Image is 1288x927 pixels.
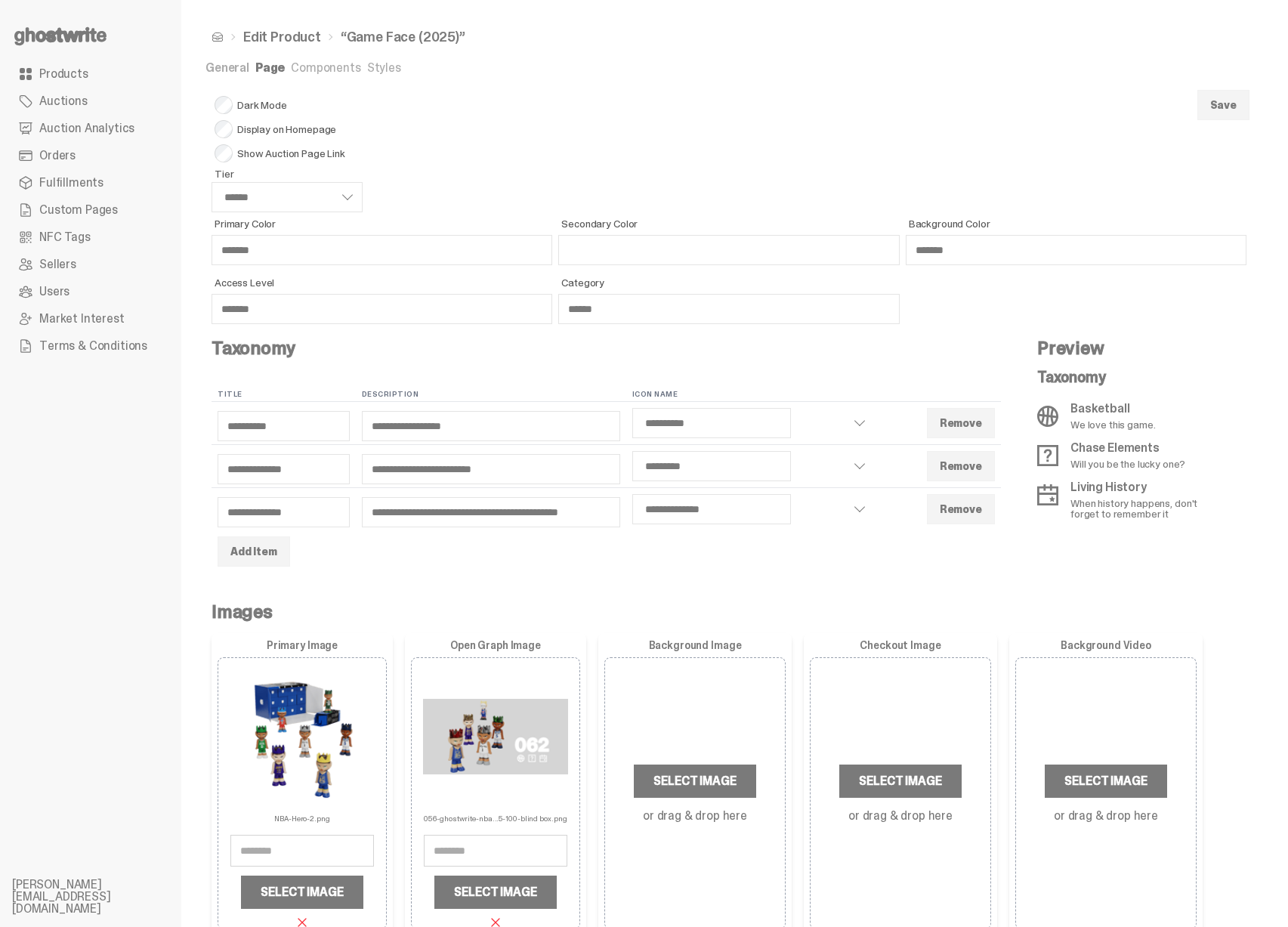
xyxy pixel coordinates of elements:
p: Will you be the lucky one? [1070,459,1185,469]
a: Custom Pages [12,196,169,224]
span: Category [561,277,899,288]
span: Show Auction Page Link [215,144,363,162]
a: Users [12,278,169,305]
input: Background Color [906,235,1246,265]
button: Remove [927,408,995,438]
span: NFC Tags [39,231,91,243]
span: Products [39,68,88,80]
span: Market Interest [39,313,125,325]
a: Edit Product [243,30,321,44]
span: Background Color [909,218,1246,229]
span: Terms & Conditions [39,340,147,352]
label: or drag & drop here [643,810,747,822]
span: Auctions [39,95,88,107]
span: Tier [215,168,363,179]
a: Products [12,60,169,88]
a: Auction Analytics [12,115,169,142]
th: Title [212,388,356,402]
h4: Images [212,603,1246,621]
label: Background Image [604,639,786,651]
p: Living History [1070,481,1222,493]
span: Secondary Color [561,218,899,229]
img: 056-ghostwrite-nba-game-face-2025-100-blind%20box.png [423,664,568,809]
a: Terms & Conditions [12,332,169,360]
button: Remove [927,494,995,524]
a: Fulfillments [12,169,169,196]
span: Display on Homepage [215,120,363,138]
h4: Taxonomy [212,339,1001,357]
p: Chase Elements [1070,442,1185,454]
a: General [205,60,249,76]
p: We love this game. [1070,419,1155,430]
a: Styles [367,60,401,76]
p: Taxonomy [1037,369,1222,385]
p: When history happens, don't forget to remember it [1070,498,1222,519]
a: NFC Tags [12,224,169,251]
p: 056-ghostwrite-nba...5-100-blind box.png [424,809,567,823]
select: Tier [212,182,363,212]
a: Sellers [12,251,169,278]
label: or drag & drop here [848,810,953,822]
a: Page [255,60,285,76]
li: [PERSON_NAME][EMAIL_ADDRESS][DOMAIN_NAME] [12,879,193,915]
label: Select Image [839,765,961,798]
button: Remove [927,451,995,481]
input: Access Level [212,294,552,324]
label: Select Image [241,876,363,909]
a: Auctions [12,88,169,115]
input: Display on Homepage [215,120,233,138]
th: Description [356,388,626,402]
span: Access Level [215,277,552,288]
a: Components [291,60,360,76]
input: Show Auction Page Link [215,144,233,162]
li: “Game Face (2025)” [321,30,465,44]
label: Background Video [1015,639,1197,651]
input: Dark Mode [215,96,233,114]
p: Basketball [1070,403,1155,415]
label: Open Graph Image [411,639,580,651]
label: Checkout Image [810,639,991,651]
button: Save [1197,90,1249,120]
label: Select Image [434,876,556,909]
span: Custom Pages [39,204,118,216]
a: Market Interest [12,305,169,332]
span: Sellers [39,258,76,270]
label: or drag & drop here [1054,810,1158,822]
span: Dark Mode [215,96,363,114]
img: NBA-Hero-2.png [230,664,375,809]
input: Secondary Color [558,235,899,265]
label: Select Image [1045,765,1166,798]
span: Fulfillments [39,177,103,189]
h4: Preview [1037,339,1222,357]
p: NBA-Hero-2.png [274,809,330,823]
input: Primary Color [212,235,552,265]
span: Primary Color [215,218,552,229]
input: Category [558,294,899,324]
span: Auction Analytics [39,122,134,134]
span: Users [39,286,69,298]
label: Primary Image [218,639,387,651]
span: Orders [39,150,76,162]
th: Icon Name [626,388,881,402]
label: Select Image [634,765,755,798]
a: Orders [12,142,169,169]
button: Add Item [218,536,290,567]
